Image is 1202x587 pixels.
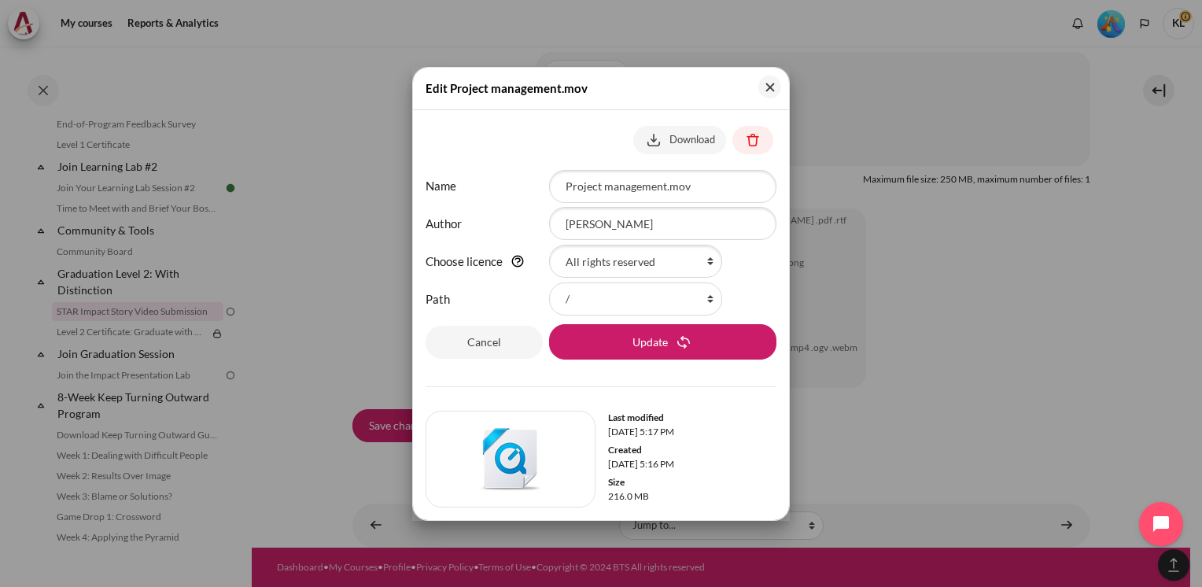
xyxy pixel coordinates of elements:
button: Close [758,76,781,98]
img: Help with Choose licence [511,254,525,268]
label: Choose licence [426,253,503,271]
button: Cancel [426,326,543,359]
span: [DATE] 5:17 PM [608,425,674,439]
strong: Created [608,444,642,456]
img: quicktime-80 [479,428,542,491]
button: Update [549,324,776,360]
label: Author [426,215,543,233]
label: Path [426,290,543,308]
span: 216.0 MB [608,489,649,504]
span: [DATE] 5:16 PM [608,457,674,471]
button: Download [633,126,726,154]
h3: Edit Project management.mov [426,79,588,98]
strong: Last modified [608,412,664,423]
label: Name [426,177,543,195]
strong: Size [608,476,625,488]
a: Help [507,254,528,268]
